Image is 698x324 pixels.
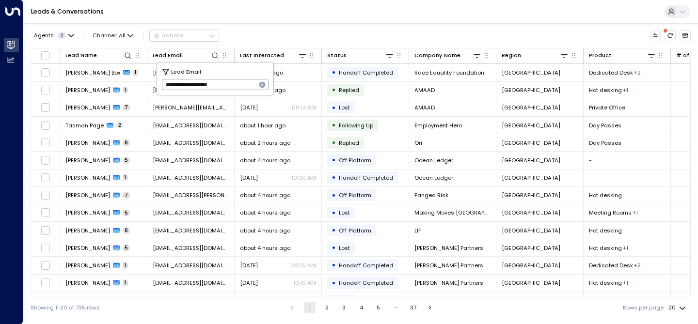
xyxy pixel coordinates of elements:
span: Brightwell Partners [414,279,483,287]
div: Lead Email [153,51,183,60]
span: Toggle select row [41,295,50,305]
div: • [332,83,336,96]
span: Off Platform [339,156,371,164]
span: Toggle select row [41,85,50,95]
span: London [502,244,560,252]
span: 5 [123,210,130,216]
div: 20 [668,302,688,314]
span: Channel: [90,30,137,41]
button: Go to page 3 [338,302,350,313]
div: • [332,154,336,167]
span: dylan@officefreedom.com [153,86,229,94]
span: Toggle select row [41,208,50,217]
div: • [332,101,336,114]
div: • [332,277,336,290]
button: Go to page 2 [321,302,333,313]
span: Replied [339,86,359,94]
span: Intros@yourpropertysearch.co.uk [153,262,229,269]
span: gm@makingmoves.london [153,209,229,216]
span: Meeting Rooms [589,209,632,216]
span: about 1 hour ago [240,122,286,129]
span: 5 [123,245,130,251]
span: London [502,104,560,111]
span: dylan@officefreedom.com [153,104,229,111]
span: Toggle select row [41,68,50,77]
div: Private Office [623,279,628,287]
div: Product [589,51,612,60]
div: … [390,302,401,313]
div: Private Office [623,86,628,94]
td: - [584,152,671,169]
div: Actions [153,32,184,39]
span: Dedicated Desk [589,262,633,269]
span: Off Platform [339,227,371,234]
div: Company Name [414,51,481,60]
span: about 2 hours ago [240,139,290,147]
button: Go to next page [425,302,436,313]
button: Agents2 [31,30,77,41]
span: Jonathan Brodsky [65,191,110,199]
span: Briony Somers [65,139,110,147]
span: Making Moves London [414,209,491,216]
span: Ocean Ledger [414,174,453,182]
div: Last Interacted [240,51,284,60]
span: Toggle select row [41,173,50,183]
span: AMAAD [414,104,435,111]
span: 1 [123,262,128,269]
span: Grant Marcus [65,209,110,216]
span: London [502,279,560,287]
span: 6 [123,139,130,146]
span: Ori [414,139,422,147]
span: London [502,191,560,199]
div: Hot desking,Private Office [634,69,641,77]
span: 1 [123,279,128,286]
span: Toggle select row [41,261,50,270]
span: London [502,174,560,182]
span: Dedicated Desk [589,69,633,77]
span: about 4 hours ago [240,156,290,164]
span: Sarah Aver [65,262,110,269]
div: Lead Email [153,51,220,60]
span: Following Up [339,122,373,129]
span: brionysomers@gmail.com [153,139,229,147]
td: - [584,170,671,186]
span: London [502,122,560,129]
span: Toggle select row [41,121,50,130]
span: 7 [123,104,130,111]
span: Brightwell Partners [414,244,483,252]
span: Ocean Ledger [414,156,453,164]
span: 1 [133,69,138,76]
span: Pangea Risk [414,191,448,199]
span: Colm Connolly [65,86,110,94]
p: 08:14 AM [292,104,316,111]
span: Oct 07, 2025 [240,174,258,182]
p: 08:25 AM [290,262,316,269]
span: Lost [339,104,350,111]
div: • [332,294,336,307]
span: 6 [123,227,130,234]
span: Toggle select all [41,51,50,61]
span: Lost [339,209,350,216]
span: Toggle select row [41,278,50,288]
span: Dublin [502,139,560,147]
div: Lead Name [65,51,132,60]
span: about 4 hours ago [240,209,290,216]
div: • [332,119,336,132]
span: Replied [339,139,359,147]
span: Oct 06, 2025 [240,104,258,111]
a: Leads & Conversations [31,7,104,15]
div: • [332,259,336,272]
span: Hot desking [589,191,622,199]
div: Status [327,51,394,60]
span: Hot desking [589,86,622,94]
span: tasmanpage@gmail.com [153,122,229,129]
div: Private Office [623,244,628,252]
button: Go to page 37 [407,302,419,313]
span: 2 [57,32,66,39]
span: Hot desking [589,279,622,287]
span: Hot desking [589,227,622,234]
div: • [332,189,336,202]
span: Handoff Completed [339,174,393,182]
span: Handoff Completed [339,279,393,287]
span: 1 [123,87,128,93]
